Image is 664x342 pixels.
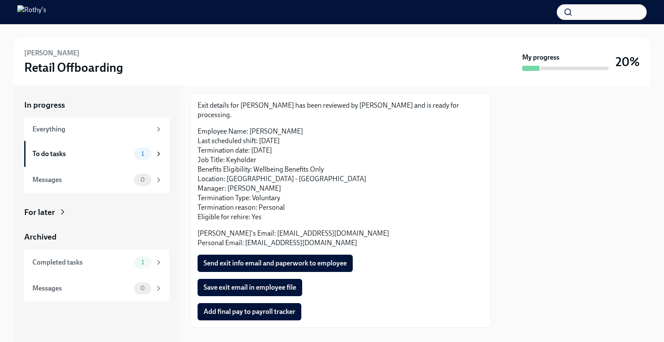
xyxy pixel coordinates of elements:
div: Everything [32,125,151,134]
a: In progress [24,99,169,111]
a: Messages0 [24,167,169,193]
p: [PERSON_NAME]'s Email: [EMAIL_ADDRESS][DOMAIN_NAME] Personal Email: [EMAIL_ADDRESS][DOMAIN_NAME] [198,229,484,248]
div: Messages [32,175,131,185]
a: For later [24,207,169,218]
div: For later [24,207,55,218]
a: Archived [24,231,169,243]
a: To do tasks1 [24,141,169,167]
span: Add final pay to payroll tracker [204,307,295,316]
span: Save exit email in employee file [204,283,296,292]
img: Rothy's [17,5,46,19]
span: 1 [136,259,149,265]
span: 0 [135,176,150,183]
div: To do tasks [32,149,131,159]
span: 1 [136,150,149,157]
button: Add final pay to payroll tracker [198,303,301,320]
h6: [PERSON_NAME] [24,48,80,58]
div: Messages [32,284,131,293]
p: Employee Name: [PERSON_NAME] Last scheduled shift: [DATE] Termination date: [DATE] Job Title: Key... [198,127,484,222]
div: Completed tasks [32,258,131,267]
span: 0 [135,285,150,291]
h3: 20% [616,54,640,70]
span: Send exit info email and paperwork to employee [204,259,347,268]
h3: Retail Offboarding [24,60,123,75]
a: Completed tasks1 [24,249,169,275]
strong: My progress [522,53,559,62]
button: Save exit email in employee file [198,279,302,296]
a: Everything [24,118,169,141]
p: Exit details for [PERSON_NAME] has been reviewed by [PERSON_NAME] and is ready for processing. [198,101,484,120]
button: Send exit info email and paperwork to employee [198,255,353,272]
a: Messages0 [24,275,169,301]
